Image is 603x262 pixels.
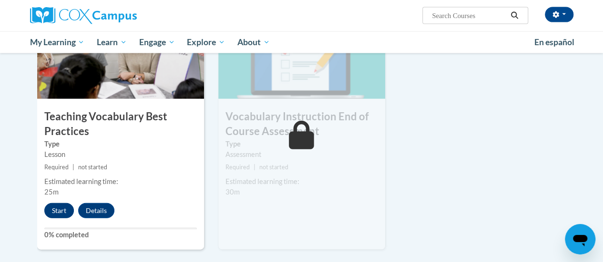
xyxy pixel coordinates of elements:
span: not started [259,164,288,171]
label: Type [225,139,378,149]
span: Engage [139,37,175,48]
img: Cox Campus [30,7,137,24]
iframe: Button to launch messaging window [565,224,595,254]
span: 30m [225,188,240,196]
button: Account Settings [545,7,573,22]
a: My Learning [24,31,91,53]
button: Details [78,203,114,218]
h3: Teaching Vocabulary Best Practices [37,109,204,139]
div: Estimated learning time: [44,176,197,187]
a: En español [528,32,581,52]
button: Start [44,203,74,218]
span: En español [534,37,574,47]
a: About [231,31,276,53]
button: Search [507,10,521,21]
div: Estimated learning time: [225,176,378,187]
span: About [237,37,270,48]
div: Main menu [23,31,581,53]
span: | [72,164,74,171]
a: Learn [91,31,133,53]
label: 0% completed [44,230,197,240]
div: Assessment [225,149,378,160]
label: Type [44,139,197,149]
span: 25m [44,188,59,196]
span: not started [78,164,107,171]
span: My Learning [30,37,84,48]
div: Lesson [44,149,197,160]
span: Required [44,164,69,171]
a: Explore [181,31,231,53]
a: Cox Campus [30,7,202,24]
h3: Vocabulary Instruction End of Course Assessment [218,109,385,139]
a: Engage [133,31,181,53]
span: Required [225,164,250,171]
span: Learn [97,37,127,48]
span: | [254,164,256,171]
span: Explore [187,37,225,48]
input: Search Courses [431,10,507,21]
